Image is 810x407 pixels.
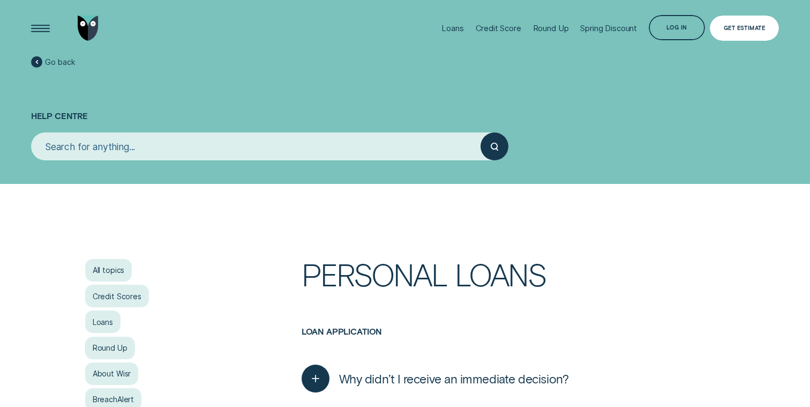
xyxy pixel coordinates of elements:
[85,337,135,359] a: Round Up
[533,24,569,33] div: Round Up
[302,259,725,327] h1: Personal Loans
[302,327,725,358] h3: Loan application
[441,24,463,33] div: Loans
[481,132,509,161] button: Submit your search query.
[85,285,149,307] a: Credit Scores
[476,24,521,33] div: Credit Score
[649,15,705,40] button: Log in
[85,259,132,282] a: All topics
[85,310,121,333] a: Loans
[31,132,481,161] input: Search for anything...
[580,24,637,33] div: Spring Discount
[85,362,139,385] a: About Wisr
[339,371,568,386] span: Why didn’t I receive an immediate decision?
[31,56,75,68] a: Go back
[28,16,53,41] button: Open Menu
[78,16,99,41] img: Wisr
[45,57,74,67] span: Go back
[302,365,568,393] button: Why didn’t I receive an immediate decision?
[31,69,779,132] h1: Help Centre
[724,26,765,31] div: Get Estimate
[710,16,779,41] a: Get Estimate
